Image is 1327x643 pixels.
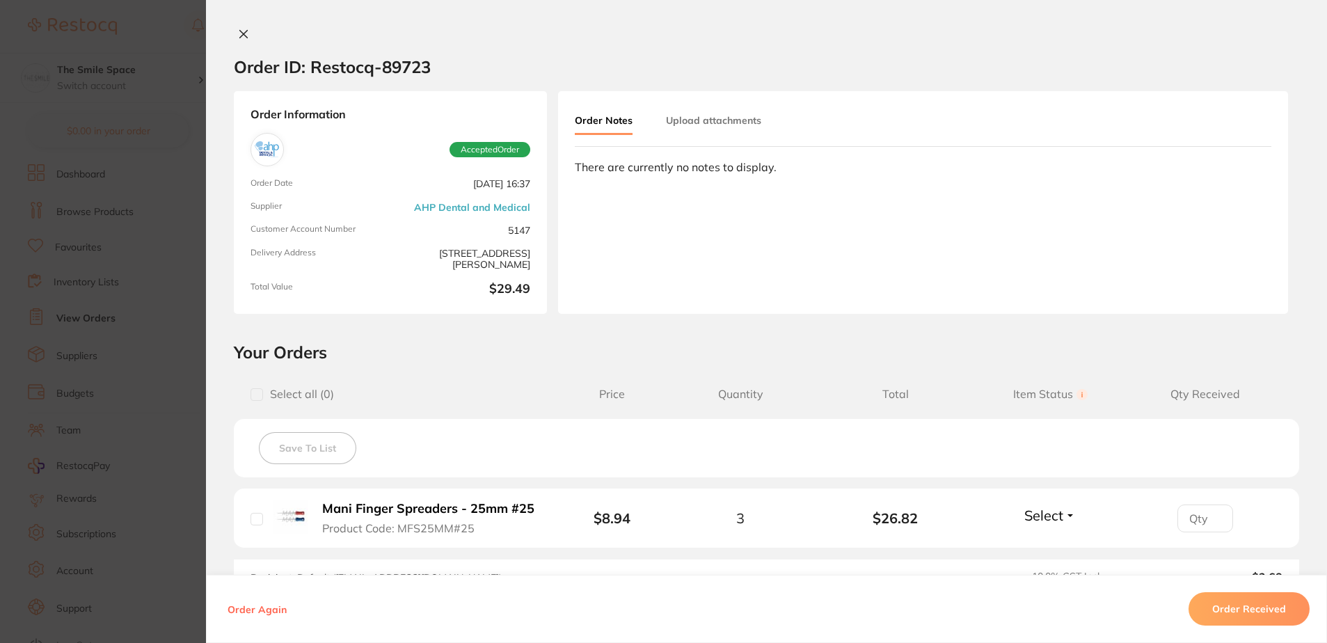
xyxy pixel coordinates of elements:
button: Mani Finger Spreaders - 25mm #25 Product Code: MFS25MM#25 [318,501,539,535]
span: 3 [736,510,745,526]
span: [DATE] 16:37 [396,178,530,190]
output: $2.68 [1163,571,1282,583]
button: Order Again [223,603,291,615]
button: Order Notes [575,108,633,135]
span: Quantity [663,388,818,401]
span: Supplier [251,201,385,213]
span: Total Value [251,282,385,297]
span: Price [560,388,663,401]
span: Item Status [973,388,1127,401]
b: $8.94 [594,509,630,527]
span: Customer Account Number [251,224,385,236]
span: Select [1024,507,1063,524]
span: Product Code: MFS25MM#25 [322,522,475,534]
strong: Order Information [251,108,530,122]
div: There are currently no notes to display. [575,161,1271,173]
span: Select all ( 0 ) [263,388,334,401]
button: Upload attachments [666,108,761,133]
span: Delivery Address [251,248,385,271]
button: Save To List [259,432,356,464]
img: AHP Dental and Medical [254,136,280,163]
span: Recipient: Default ( [EMAIL_ADDRESS][DOMAIN_NAME] ) [251,571,502,584]
h2: Order ID: Restocq- 89723 [234,56,431,77]
span: Accepted Order [450,142,530,157]
b: $29.49 [396,282,530,297]
span: [STREET_ADDRESS][PERSON_NAME] [396,248,530,271]
span: Qty Received [1128,388,1282,401]
span: 10.0 % GST Incl. [1032,571,1152,583]
h2: Your Orders [234,342,1299,363]
span: Total [818,388,973,401]
button: Select [1020,507,1080,524]
button: Order Received [1189,592,1310,626]
a: AHP Dental and Medical [414,202,530,213]
input: Qty [1177,505,1233,532]
span: 5147 [396,224,530,236]
b: Mani Finger Spreaders - 25mm #25 [322,502,534,516]
b: $26.82 [818,510,973,526]
img: Mani Finger Spreaders - 25mm #25 [273,500,308,534]
span: Order Date [251,178,385,190]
